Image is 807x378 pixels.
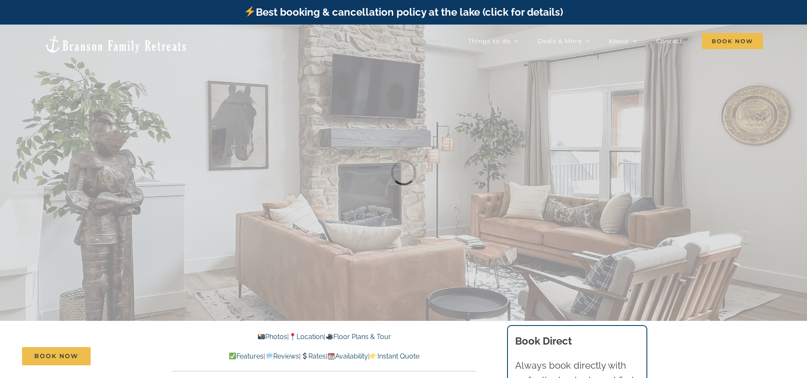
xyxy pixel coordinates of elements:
[387,38,441,44] span: Vacation homes
[468,38,510,44] span: Things to do
[468,33,519,50] a: Things to do
[289,333,296,340] img: 📍
[22,347,91,365] a: Book Now
[515,335,572,347] b: Book Direct
[289,333,324,341] a: Location
[172,331,476,342] p: | |
[609,33,637,50] a: About
[538,38,582,44] span: Deals & More
[387,33,763,50] nav: Main Menu
[702,33,763,49] span: Book Now
[609,38,629,44] span: About
[258,333,265,340] img: 📸
[538,33,590,50] a: Deals & More
[656,33,683,50] a: Contact
[258,333,287,341] a: Photos
[34,353,78,360] span: Book Now
[44,35,188,54] img: Branson Family Retreats Logo
[325,333,391,341] a: Floor Plans & Tour
[244,6,563,18] a: Best booking & cancellation policy at the lake (click for details)
[656,38,683,44] span: Contact
[326,333,333,340] img: 🎥
[245,6,255,17] img: ⚡️
[387,33,449,50] a: Vacation homes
